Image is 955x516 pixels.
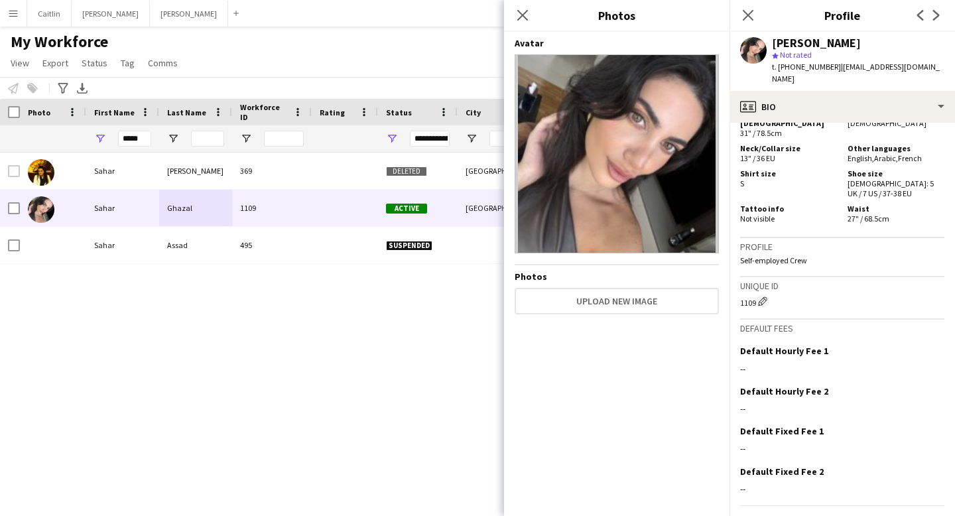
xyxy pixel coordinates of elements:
[94,107,135,117] span: First Name
[167,107,206,117] span: Last Name
[730,7,955,24] h3: Profile
[458,153,537,189] div: [GEOGRAPHIC_DATA]
[466,133,477,145] button: Open Filter Menu
[780,50,812,60] span: Not rated
[232,153,312,189] div: 369
[772,37,861,49] div: [PERSON_NAME]
[740,403,944,415] div: --
[740,322,944,334] h3: Default fees
[37,54,74,72] a: Export
[740,385,828,397] h3: Default Hourly Fee 2
[72,1,150,27] button: [PERSON_NAME]
[232,190,312,226] div: 1109
[740,280,944,292] h3: Unique ID
[5,54,34,72] a: View
[28,159,54,186] img: Sahar Elkhatib
[143,54,183,72] a: Comms
[740,168,837,178] h5: Shirt size
[94,133,106,145] button: Open Filter Menu
[515,288,719,314] button: Upload new image
[386,166,427,176] span: Deleted
[740,425,824,437] h3: Default Fixed Fee 1
[386,204,427,214] span: Active
[740,204,837,214] h5: Tattoo info
[320,107,345,117] span: Rating
[489,131,529,147] input: City Filter Input
[28,196,54,223] img: Sahar Ghazal
[167,133,179,145] button: Open Filter Menu
[55,80,71,96] app-action-btn: Advanced filters
[898,153,922,163] span: French
[874,153,898,163] span: Arabic ,
[386,107,412,117] span: Status
[159,190,232,226] div: Ghazal
[458,190,537,226] div: [GEOGRAPHIC_DATA]
[118,131,151,147] input: First Name Filter Input
[11,57,29,69] span: View
[86,190,159,226] div: Sahar
[740,241,944,253] h3: Profile
[8,165,20,177] input: Row Selection is disabled for this row (unchecked)
[740,214,775,224] span: Not visible
[121,57,135,69] span: Tag
[515,54,719,253] img: Crew avatar
[159,227,232,263] div: Assad
[191,131,224,147] input: Last Name Filter Input
[515,271,719,283] h4: Photos
[848,178,934,198] span: [DEMOGRAPHIC_DATA]: 5 UK / 7 US / 37-38 EU
[740,466,824,478] h3: Default Fixed Fee 2
[150,1,228,27] button: [PERSON_NAME]
[42,57,68,69] span: Export
[740,255,944,265] p: Self-employed Crew
[82,57,107,69] span: Status
[240,102,288,122] span: Workforce ID
[386,241,432,251] span: Suspended
[848,118,926,128] span: [DEMOGRAPHIC_DATA]
[848,204,944,214] h5: Waist
[27,1,72,27] button: Caitlin
[848,143,944,153] h5: Other languages
[159,153,232,189] div: [PERSON_NAME]
[515,37,719,49] h4: Avatar
[86,227,159,263] div: Sahar
[740,178,744,188] span: S
[730,91,955,123] div: Bio
[11,32,108,52] span: My Workforce
[740,143,837,153] h5: Neck/Collar size
[232,227,312,263] div: 495
[264,131,304,147] input: Workforce ID Filter Input
[740,363,944,375] div: --
[740,153,775,163] span: 13" / 36 EU
[772,62,940,84] span: | [EMAIL_ADDRESS][DOMAIN_NAME]
[848,153,874,163] span: English ,
[115,54,140,72] a: Tag
[740,442,944,454] div: --
[740,483,944,495] div: --
[848,168,944,178] h5: Shoe size
[740,108,837,128] h5: Hips size [DEMOGRAPHIC_DATA]
[28,107,50,117] span: Photo
[848,214,889,224] span: 27" / 68.5cm
[386,133,398,145] button: Open Filter Menu
[74,80,90,96] app-action-btn: Export XLSX
[76,54,113,72] a: Status
[86,153,159,189] div: Sahar
[740,128,782,138] span: 31" / 78.5cm
[504,7,730,24] h3: Photos
[772,62,841,72] span: t. [PHONE_NUMBER]
[740,294,944,308] div: 1109
[466,107,481,117] span: City
[148,57,178,69] span: Comms
[240,133,252,145] button: Open Filter Menu
[740,345,828,357] h3: Default Hourly Fee 1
